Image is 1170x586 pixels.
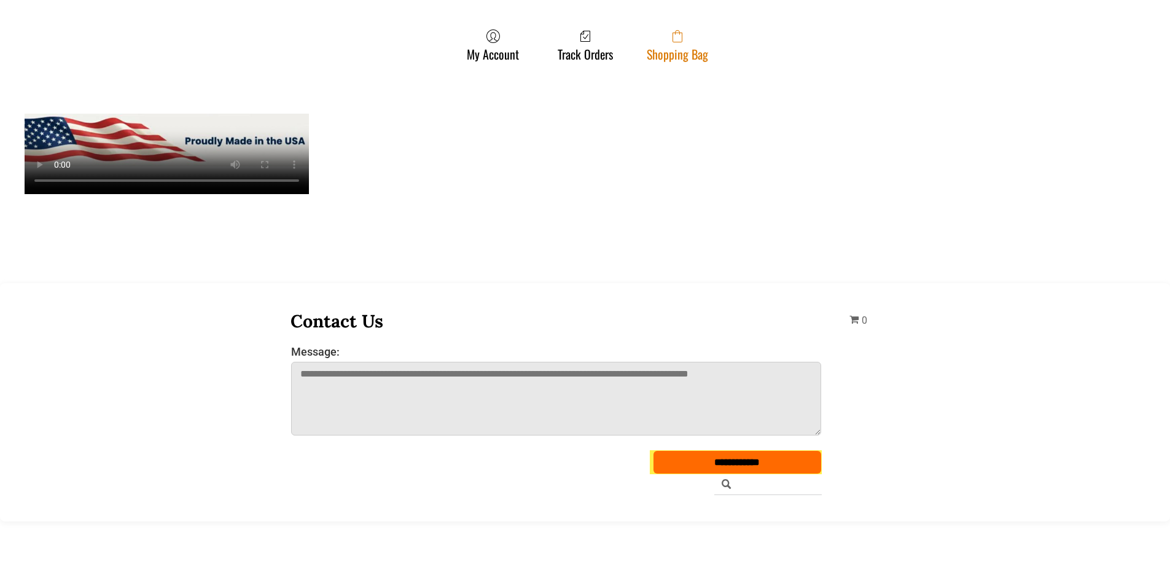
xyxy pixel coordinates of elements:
h3: Contact Us [291,310,822,332]
a: Track Orders [552,29,619,61]
a: Shopping Bag [641,29,714,61]
label: Message: [291,345,822,358]
a: My Account [461,29,525,61]
span: 0 [862,314,867,326]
